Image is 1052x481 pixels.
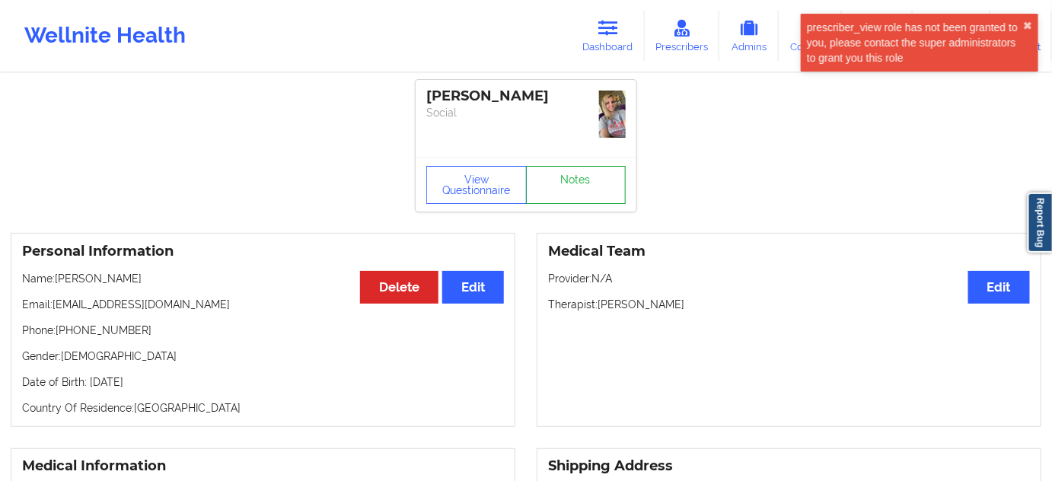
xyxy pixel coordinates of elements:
a: Coaches [779,11,842,61]
a: Prescribers [645,11,720,61]
h3: Medical Information [22,457,504,475]
p: Gender: [DEMOGRAPHIC_DATA] [22,349,504,364]
button: Edit [442,271,504,304]
a: Dashboard [572,11,645,61]
div: [PERSON_NAME] [426,88,626,105]
p: Provider: N/A [548,271,1030,286]
img: 17e6f935-94e5-474a-9a22-fb7533cae433_e761b644-5fc4-4b3a-bb78-2fc8e9422db1IMG_9276.jpeg [599,91,626,138]
p: Therapist: [PERSON_NAME] [548,297,1030,312]
a: Notes [526,166,626,204]
button: Edit [968,271,1030,304]
h3: Medical Team [548,243,1030,260]
p: Social [426,105,626,120]
h3: Personal Information [22,243,504,260]
a: Admins [719,11,779,61]
p: Country Of Residence: [GEOGRAPHIC_DATA] [22,400,504,416]
p: Date of Birth: [DATE] [22,374,504,390]
button: View Questionnaire [426,166,527,204]
p: Phone: [PHONE_NUMBER] [22,323,504,338]
h3: Shipping Address [548,457,1030,475]
button: close [1023,20,1032,32]
button: Delete [360,271,438,304]
a: Report Bug [1028,193,1052,253]
div: prescriber_view role has not been granted to you, please contact the super administrators to gran... [807,20,1023,65]
p: Name: [PERSON_NAME] [22,271,504,286]
p: Email: [EMAIL_ADDRESS][DOMAIN_NAME] [22,297,504,312]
